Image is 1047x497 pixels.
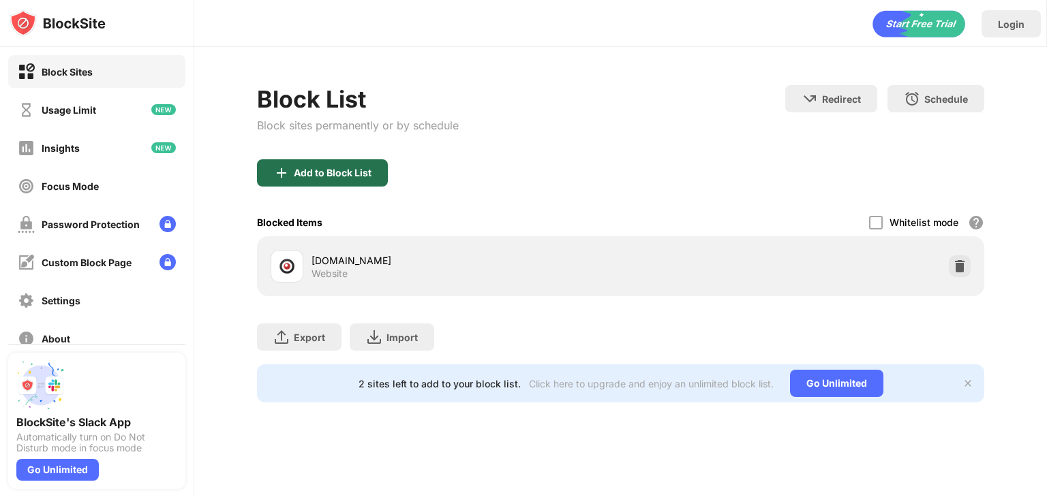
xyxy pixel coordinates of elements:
[42,142,80,154] div: Insights
[42,104,96,116] div: Usage Limit
[42,219,140,230] div: Password Protection
[151,104,176,115] img: new-icon.svg
[18,254,35,271] img: customize-block-page-off.svg
[42,66,93,78] div: Block Sites
[294,167,371,178] div: Add to Block List
[18,140,35,157] img: insights-off.svg
[386,332,418,343] div: Import
[18,292,35,309] img: settings-off.svg
[10,10,106,37] img: logo-blocksite.svg
[890,217,958,228] div: Whitelist mode
[924,93,968,105] div: Schedule
[160,216,176,232] img: lock-menu.svg
[160,254,176,270] img: lock-menu.svg
[872,10,965,37] div: animation
[42,333,70,344] div: About
[18,63,35,80] img: block-on.svg
[16,361,65,410] img: push-slack.svg
[312,268,348,280] div: Website
[790,370,883,397] div: Go Unlimited
[42,295,80,306] div: Settings
[998,18,1025,30] div: Login
[16,459,99,481] div: Go Unlimited
[257,85,459,113] div: Block List
[257,118,459,132] div: Block sites permanently or by schedule
[962,378,973,389] img: x-button.svg
[18,330,35,347] img: about-off.svg
[18,216,35,233] img: password-protection-off.svg
[294,332,325,343] div: Export
[16,432,177,453] div: Automatically turn on Do Not Disturb mode in focus mode
[312,253,620,268] div: [DOMAIN_NAME]
[18,101,35,118] img: time-usage-off.svg
[279,258,295,274] img: favicons
[42,257,132,268] div: Custom Block Page
[151,142,176,153] img: new-icon.svg
[359,378,521,389] div: 2 sites left to add to your block list.
[529,378,774,389] div: Click here to upgrade and enjoy an unlimited block list.
[42,180,99,192] div: Focus Mode
[822,93,861,105] div: Redirect
[18,178,35,195] img: focus-off.svg
[257,217,322,228] div: Blocked Items
[16,415,177,429] div: BlockSite's Slack App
